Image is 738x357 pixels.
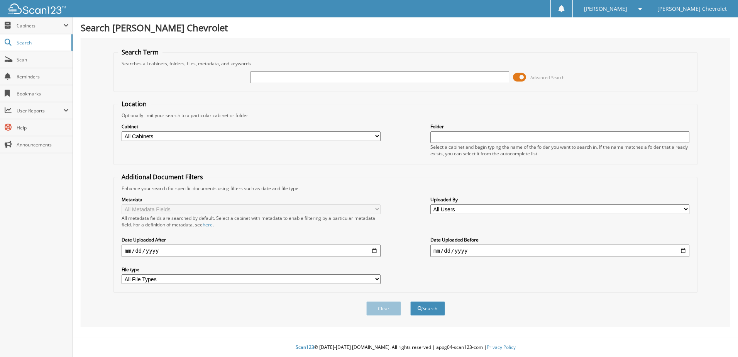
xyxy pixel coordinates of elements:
[118,173,207,181] legend: Additional Document Filters
[584,7,627,11] span: [PERSON_NAME]
[430,236,689,243] label: Date Uploaded Before
[122,215,381,228] div: All metadata fields are searched by default. Select a cabinet with metadata to enable filtering b...
[17,22,63,29] span: Cabinets
[366,301,401,316] button: Clear
[122,245,381,257] input: start
[17,107,63,114] span: User Reports
[122,196,381,203] label: Metadata
[530,75,565,80] span: Advanced Search
[118,100,151,108] legend: Location
[430,144,689,157] div: Select a cabinet and begin typing the name of the folder you want to search in. If the name match...
[118,48,162,56] legend: Search Term
[17,39,68,46] span: Search
[430,245,689,257] input: end
[487,344,516,350] a: Privacy Policy
[17,90,69,97] span: Bookmarks
[296,344,314,350] span: Scan123
[657,7,727,11] span: [PERSON_NAME] Chevrolet
[17,73,69,80] span: Reminders
[17,124,69,131] span: Help
[430,123,689,130] label: Folder
[118,185,693,192] div: Enhance your search for specific documents using filters such as date and file type.
[17,141,69,148] span: Announcements
[122,266,381,273] label: File type
[118,112,693,119] div: Optionally limit your search to a particular cabinet or folder
[203,221,213,228] a: here
[410,301,445,316] button: Search
[430,196,689,203] label: Uploaded By
[118,60,693,67] div: Searches all cabinets, folders, files, metadata, and keywords
[73,338,738,357] div: © [DATE]-[DATE] [DOMAIN_NAME]. All rights reserved | appg04-scan123-com |
[17,56,69,63] span: Scan
[8,3,66,14] img: scan123-logo-white.svg
[122,123,381,130] label: Cabinet
[122,236,381,243] label: Date Uploaded After
[81,21,730,34] h1: Search [PERSON_NAME] Chevrolet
